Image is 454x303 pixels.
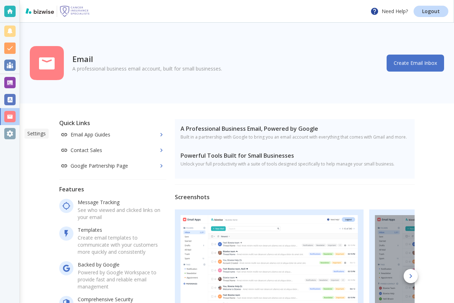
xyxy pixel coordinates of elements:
p: A professional business email account, built for small businesses. [72,65,222,72]
p: Powered by Google Workspace to provide fast and reliable email management [78,269,165,290]
p: Templates [78,226,165,234]
p: Backed by Google [78,261,165,268]
h2: Email [72,54,222,64]
img: Cancer Insurance Specialists [60,6,90,17]
p: Create email templates to communicate with your customers more quickly and consistently [78,234,165,256]
p: Logout [422,9,440,14]
h5: A Professional Business Email, Powered by Google [181,125,409,133]
h5: Features [59,185,166,193]
p: Message Tracking [78,199,165,206]
p: Comprehensive Security [78,296,165,303]
p: Need Help? [370,7,408,16]
img: bizwise [26,8,54,14]
p: Contact Sales [61,147,165,154]
p: Built in a partnership with Google to bring you an email account with everything that comes with ... [181,134,409,140]
p: Unlock your full productivity with a suite of tools designed specifically to help manage your sma... [181,161,409,167]
img: icon [30,46,64,80]
a: Logout [414,6,448,17]
p: See who viewed and clicked links on your email [78,207,165,221]
h5: Powerful Tools Built for Small Businesses [181,152,409,159]
p: Email App Guides [61,131,165,138]
h5: Quick Links [59,119,166,127]
h5: Screenshots [175,193,415,201]
p: Settings [27,130,46,137]
button: Create Email Inbox [387,55,444,72]
p: Google Partnership Page [61,162,165,169]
